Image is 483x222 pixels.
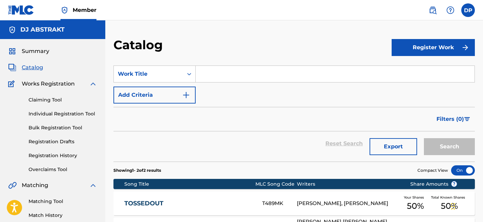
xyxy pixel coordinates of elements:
[417,167,448,173] span: Compact View
[29,124,97,131] a: Bulk Registration Tool
[182,91,190,99] img: 9d2ae6d4665cec9f34b9.svg
[461,3,475,17] div: User Menu
[22,63,43,72] span: Catalog
[407,200,424,212] span: 50 %
[8,80,17,88] img: Works Registration
[8,26,16,34] img: Accounts
[29,166,97,173] a: Overclaims Tool
[22,181,48,189] span: Matching
[464,117,470,121] img: filter
[297,181,400,188] div: Writers
[118,70,179,78] div: Work Title
[262,200,297,207] div: T489MK
[255,181,297,188] div: MLC Song Code
[29,198,97,205] a: Matching Tool
[451,181,457,187] span: ?
[449,189,483,222] iframe: Chat Widget
[29,152,97,159] a: Registration History
[461,43,469,52] img: f7272a7cc735f4ea7f67.svg
[446,6,454,14] img: help
[60,6,69,14] img: Top Rightsholder
[124,181,255,188] div: Song Title
[89,80,97,88] img: expand
[429,6,437,14] img: search
[113,66,475,162] form: Search Form
[426,3,440,17] a: Public Search
[22,47,49,55] span: Summary
[8,181,17,189] img: Matching
[124,200,253,207] a: TOSSEDOUT
[370,138,417,155] button: Export
[431,195,468,200] span: Total Known Shares
[22,80,75,88] span: Works Registration
[8,63,43,72] a: CatalogCatalog
[451,196,455,217] div: Drag
[113,37,166,53] h2: Catalog
[8,47,49,55] a: SummarySummary
[436,115,464,123] span: Filters ( 0 )
[432,111,475,128] button: Filters (0)
[444,3,457,17] div: Help
[29,212,97,219] a: Match History
[441,200,458,212] span: 50 %
[20,26,65,34] h5: DJ ABSTRAKT
[8,63,16,72] img: Catalog
[464,131,483,189] iframe: Resource Center
[89,181,97,189] img: expand
[8,47,16,55] img: Summary
[113,87,196,104] button: Add Criteria
[73,6,96,14] span: Member
[29,110,97,117] a: Individual Registration Tool
[392,39,475,56] button: Register Work
[29,138,97,145] a: Registration Drafts
[29,96,97,104] a: Claiming Tool
[113,167,161,173] p: Showing 1 - 2 of 2 results
[297,200,400,207] div: [PERSON_NAME], [PERSON_NAME]
[404,195,427,200] span: Your Shares
[410,181,457,188] span: Share Amounts
[8,5,34,15] img: MLC Logo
